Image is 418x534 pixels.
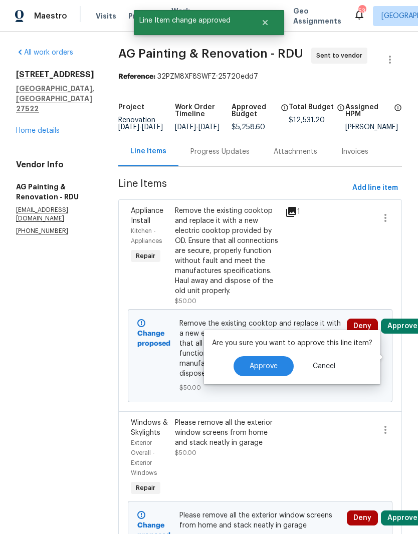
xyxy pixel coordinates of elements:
span: AG Painting & Renovation - RDU [118,48,303,60]
b: Reference: [118,73,155,80]
div: Attachments [274,147,317,157]
span: - [118,124,163,131]
button: Cancel [297,356,351,376]
span: Windows & Skylights [131,419,168,436]
span: Please remove all the exterior window screens from home and stack neatly in garage [179,510,341,530]
span: [DATE] [118,124,139,131]
span: $12,531.20 [289,117,325,124]
div: 53 [358,6,365,16]
span: The hpm assigned to this work order. [394,104,402,124]
h5: Approved Budget [232,104,277,118]
span: Maestro [34,11,67,21]
span: Visits [96,11,116,21]
button: Approve [234,356,294,376]
span: Approve [250,363,278,370]
h5: Assigned HPM [345,104,391,118]
button: Close [249,13,282,33]
span: Repair [132,251,159,261]
span: $50.00 [175,298,196,304]
span: The total cost of line items that have been approved by both Opendoor and the Trade Partner. This... [281,104,289,124]
button: Deny [347,319,378,334]
span: Sent to vendor [316,51,366,61]
h4: Vendor Info [16,160,94,170]
h5: Total Budget [289,104,334,111]
div: Please remove all the exterior window screens from home and stack neatly in garage [175,418,279,448]
div: [PERSON_NAME] [345,124,402,131]
span: Repair [132,483,159,493]
h5: Project [118,104,144,111]
span: Renovation [118,117,163,131]
div: 32PZM8XF8SWFZ-25720edd7 [118,72,402,82]
span: Work Orders [171,6,197,26]
span: Line Items [118,179,348,197]
span: The total cost of line items that have been proposed by Opendoor. This sum includes line items th... [337,104,345,117]
div: Remove the existing cooktop and replace it with a new electric cooktop provided by OD. Ensure tha... [175,206,279,296]
span: [DATE] [198,124,220,131]
span: $5,258.60 [232,124,265,131]
span: Add line item [352,182,398,194]
span: Remove the existing cooktop and replace it with a new electric cooktop provided by OD. Ensure tha... [179,319,341,379]
button: Add line item [348,179,402,197]
span: Cancel [313,363,335,370]
div: 1 [285,206,301,218]
span: [DATE] [142,124,163,131]
span: [DATE] [175,124,196,131]
h5: Work Order Timeline [175,104,232,118]
h5: AG Painting & Renovation - RDU [16,182,94,202]
a: All work orders [16,49,73,56]
b: Change proposed [137,330,170,347]
span: $50.00 [179,383,341,393]
span: Kitchen - Appliances [131,228,162,244]
span: - [175,124,220,131]
div: Invoices [341,147,368,157]
span: Exterior Overall - Exterior Windows [131,440,157,476]
span: Line Item change approved [134,10,249,31]
button: Deny [347,510,378,525]
div: Line Items [130,146,166,156]
a: Home details [16,127,60,134]
span: Appliance Install [131,207,163,224]
div: Progress Updates [190,147,250,157]
span: Geo Assignments [293,6,341,26]
p: Are you sure you want to approve this line item? [212,338,372,348]
span: $50.00 [175,450,196,456]
span: Projects [128,11,159,21]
